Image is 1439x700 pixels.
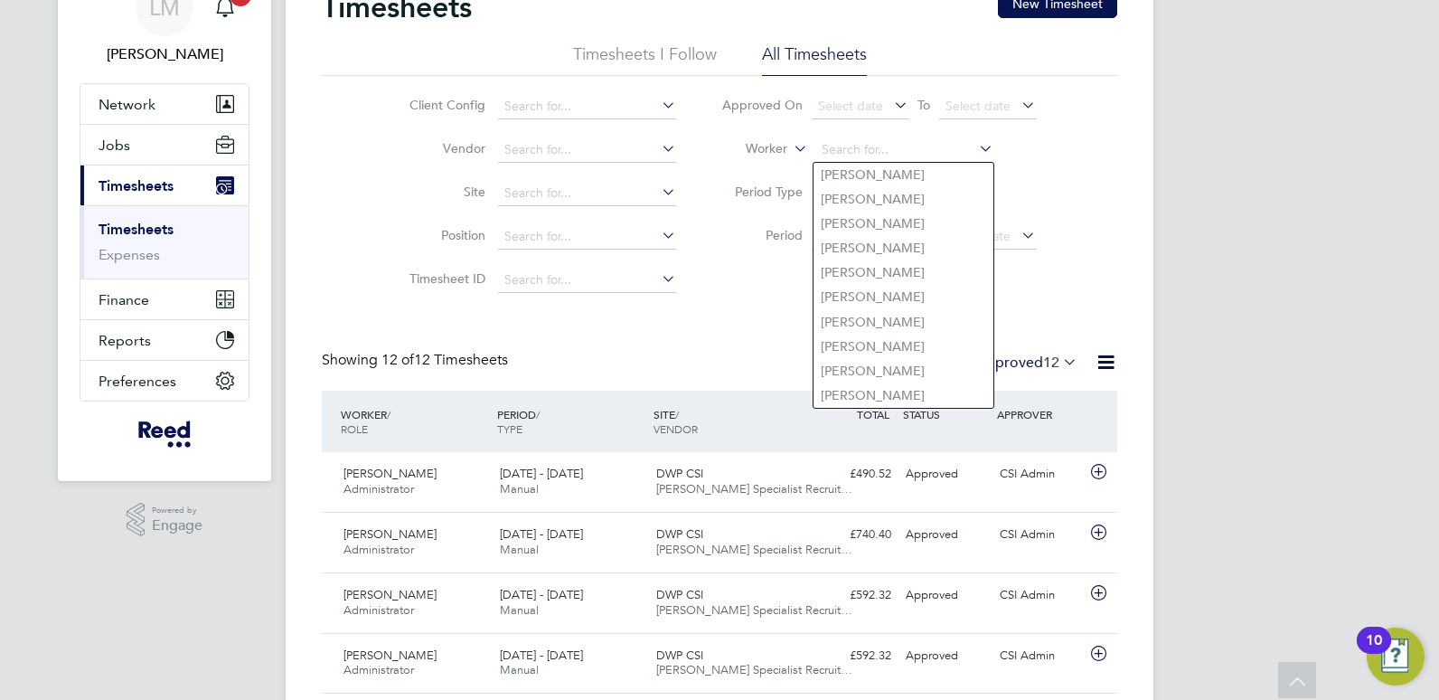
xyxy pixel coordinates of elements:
[976,354,1077,372] label: Approved
[814,335,993,359] li: [PERSON_NAME]
[814,310,993,335] li: [PERSON_NAME]
[656,648,703,663] span: DWP CSI
[804,641,898,671] div: £592.32
[818,98,883,114] span: Select date
[404,184,485,200] label: Site
[814,359,993,383] li: [PERSON_NAME]
[992,641,1086,671] div: CSI Admin
[912,93,936,117] span: To
[500,481,539,497] span: Manual
[1367,628,1425,686] button: Open Resource Center, 10 new notifications
[498,268,676,293] input: Search for...
[500,526,583,542] span: [DATE] - [DATE]
[898,398,992,430] div: STATUS
[924,351,1081,376] div: Status
[343,587,437,602] span: [PERSON_NAME]
[762,43,867,76] li: All Timesheets
[343,542,414,557] span: Administrator
[992,398,1086,430] div: APPROVER
[675,407,679,421] span: /
[656,587,703,602] span: DWP CSI
[804,581,898,610] div: £592.32
[500,466,583,481] span: [DATE] - [DATE]
[898,459,992,489] div: Approved
[80,320,249,360] button: Reports
[99,177,174,194] span: Timesheets
[814,383,993,408] li: [PERSON_NAME]
[721,97,803,113] label: Approved On
[857,407,889,421] span: TOTAL
[500,542,539,557] span: Manual
[138,420,190,449] img: freesy-logo-retina.png
[336,398,493,445] div: WORKER
[381,351,414,369] span: 12 of
[404,140,485,156] label: Vendor
[343,648,437,663] span: [PERSON_NAME]
[99,291,149,308] span: Finance
[99,137,130,154] span: Jobs
[536,407,540,421] span: /
[898,520,992,550] div: Approved
[497,421,522,436] span: TYPE
[404,227,485,243] label: Position
[721,184,803,200] label: Period Type
[814,163,993,187] li: [PERSON_NAME]
[498,224,676,250] input: Search for...
[656,662,852,677] span: [PERSON_NAME] Specialist Recruit…
[127,503,203,537] a: Powered byEngage
[500,587,583,602] span: [DATE] - [DATE]
[815,137,993,163] input: Search for...
[500,662,539,677] span: Manual
[80,205,249,279] div: Timesheets
[656,542,852,557] span: [PERSON_NAME] Specialist Recruit…
[992,459,1086,489] div: CSI Admin
[99,221,174,238] a: Timesheets
[99,373,176,390] span: Preferences
[945,228,1011,244] span: Select date
[992,581,1086,610] div: CSI Admin
[80,361,249,401] button: Preferences
[814,236,993,260] li: [PERSON_NAME]
[898,641,992,671] div: Approved
[656,466,703,481] span: DWP CSI
[945,98,1011,114] span: Select date
[99,332,151,349] span: Reports
[152,503,202,518] span: Powered by
[814,260,993,285] li: [PERSON_NAME]
[343,466,437,481] span: [PERSON_NAME]
[649,398,805,445] div: SITE
[322,351,512,370] div: Showing
[573,43,717,76] li: Timesheets I Follow
[814,212,993,236] li: [PERSON_NAME]
[341,421,368,436] span: ROLE
[343,662,414,677] span: Administrator
[404,97,485,113] label: Client Config
[80,420,249,449] a: Go to home page
[992,520,1086,550] div: CSI Admin
[656,481,852,497] span: [PERSON_NAME] Specialist Recruit…
[706,140,787,158] label: Worker
[404,270,485,287] label: Timesheet ID
[814,187,993,212] li: [PERSON_NAME]
[80,279,249,319] button: Finance
[99,246,160,263] a: Expenses
[343,602,414,618] span: Administrator
[1043,354,1059,372] span: 12
[898,581,992,610] div: Approved
[500,602,539,618] span: Manual
[80,125,249,165] button: Jobs
[498,137,676,163] input: Search for...
[814,285,993,309] li: [PERSON_NAME]
[804,520,898,550] div: £740.40
[656,526,703,542] span: DWP CSI
[656,602,852,618] span: [PERSON_NAME] Specialist Recruit…
[498,94,676,119] input: Search for...
[500,648,583,663] span: [DATE] - [DATE]
[99,96,155,113] span: Network
[804,459,898,489] div: £490.52
[80,166,249,205] button: Timesheets
[343,481,414,497] span: Administrator
[152,518,202,534] span: Engage
[343,526,437,542] span: [PERSON_NAME]
[498,181,676,206] input: Search for...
